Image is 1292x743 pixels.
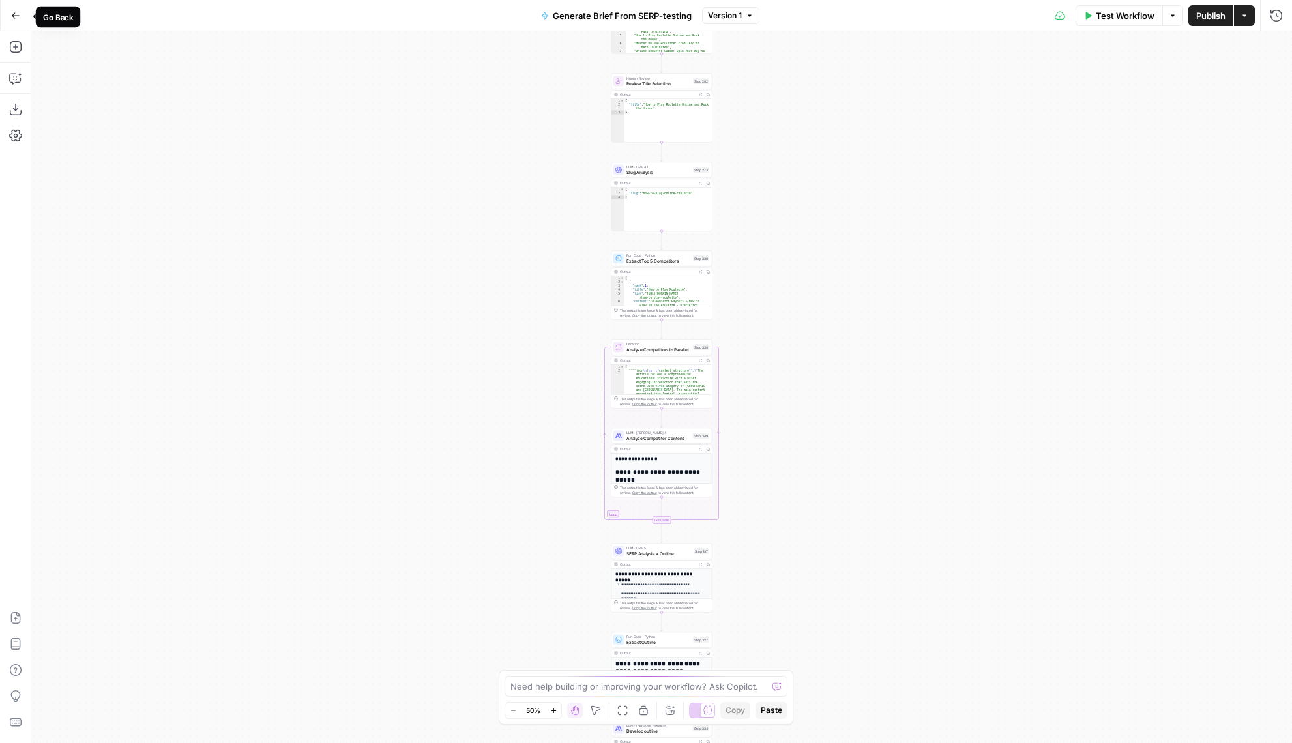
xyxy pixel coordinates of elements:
span: Copy the output [632,491,657,495]
span: Iteration [626,342,690,347]
div: Step 338 [693,255,709,261]
span: Toggle code folding, rows 2 through 7 [621,280,624,284]
span: Run Code · Python [626,634,690,639]
button: Test Workflow [1076,5,1162,26]
button: Publish [1188,5,1233,26]
div: Output [620,358,694,363]
span: Analyze Competitors in Parallel [626,346,690,353]
span: Develop outline [626,727,690,734]
div: 3 [611,111,624,115]
div: Step 327 [693,637,709,643]
div: 2 [611,280,624,284]
div: Step 349 [693,433,710,439]
g: Edge from step_339-iteration-end to step_197 [661,524,663,543]
div: Step 339 [693,344,709,350]
span: Publish [1196,9,1226,22]
g: Edge from step_338 to step_339 [661,320,663,339]
div: 5 [611,34,626,42]
div: This output is too large & has been abbreviated for review. to view the full content. [620,485,709,495]
div: Output [620,269,694,274]
button: Generate Brief From SERP-testing [533,5,699,26]
span: Test Workflow [1096,9,1154,22]
div: 3 [611,284,624,288]
button: Copy [720,702,750,719]
span: Copy the output [632,313,657,317]
span: Toggle code folding, rows 1 through 3 [621,99,624,103]
span: Extract Top 5 Competitors [626,257,690,264]
span: Version 1 [708,10,742,22]
div: 2 [611,103,624,111]
div: LoopIterationAnalyze Competitors in ParallelStep 339Output[ "```json\n{\n\"content_structure\":\"... [611,340,712,409]
span: LLM · GPT-5 [626,546,691,551]
span: LLM · [PERSON_NAME] 4 [626,430,690,435]
div: 1 [611,188,624,192]
button: Paste [756,702,787,719]
div: 6 [611,42,626,50]
div: Output [620,181,694,186]
span: Toggle code folding, rows 1 through 3 [621,365,624,369]
span: Run Code · Python [626,253,690,258]
span: LLM · GPT-4.1 [626,164,690,169]
div: This output is too large & has been abbreviated for review. to view the full content. [620,396,709,407]
div: This output is too large & has been abbreviated for review. to view the full content. [620,600,709,611]
g: Edge from step_197 to step_327 [661,613,663,632]
span: Toggle code folding, rows 1 through 3 [621,188,624,192]
g: Edge from step_339 to step_349 [661,409,663,428]
div: Output [620,650,694,656]
div: 1 [611,276,624,280]
span: Slug Analysis [626,169,690,175]
div: 4 [611,288,624,292]
g: Edge from step_214 to step_202 [661,54,663,73]
div: Step 334 [693,725,710,731]
div: 7 [611,50,626,57]
div: LLM · GPT-4.1Slug AnalysisStep 273Output{ "slug":"how-to-play-online-roulette"} [611,162,712,231]
span: Copy the output [632,402,657,406]
div: Run Code · PythonExtract Top 5 CompetitorsStep 338Output[ { "rank":1, "title":"How to Play Roulet... [611,251,712,320]
span: 50% [526,705,540,716]
g: Edge from step_202 to step_273 [661,143,663,162]
g: Edge from step_273 to step_338 [661,231,663,250]
span: Copy the output [632,606,657,610]
span: Paste [761,705,782,716]
span: Generate Brief From SERP-testing [553,9,692,22]
div: Human ReviewReview Title SelectionStep 202Output{ "title":"How to Play Roulette Online and Rock t... [611,74,712,143]
div: Step 273 [693,167,709,173]
div: Step 197 [694,548,709,554]
span: Copy [726,705,745,716]
div: Output [620,92,694,97]
div: 3 [611,196,624,199]
span: LLM · [PERSON_NAME] 4 [626,723,690,728]
button: Version 1 [702,7,759,24]
span: Analyze Competitor Content [626,435,690,441]
div: 5 [611,292,624,300]
div: 1 [611,99,624,103]
span: Extract Outline [626,639,690,645]
span: Toggle code folding, rows 1 through 8 [621,276,624,280]
div: 2 [611,192,624,196]
div: Output [620,562,694,567]
div: Complete [653,517,671,524]
div: 2 [611,369,624,701]
div: 1 [611,365,624,369]
div: This output is too large & has been abbreviated for review. to view the full content. [620,308,709,318]
div: Output [620,446,694,452]
span: Human Review [626,76,690,81]
span: Review Title Selection [626,80,690,87]
div: Go Back [42,11,73,23]
div: Complete [611,517,712,524]
div: Step 202 [693,78,709,84]
span: SERP Analysis + Outline [626,550,691,557]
